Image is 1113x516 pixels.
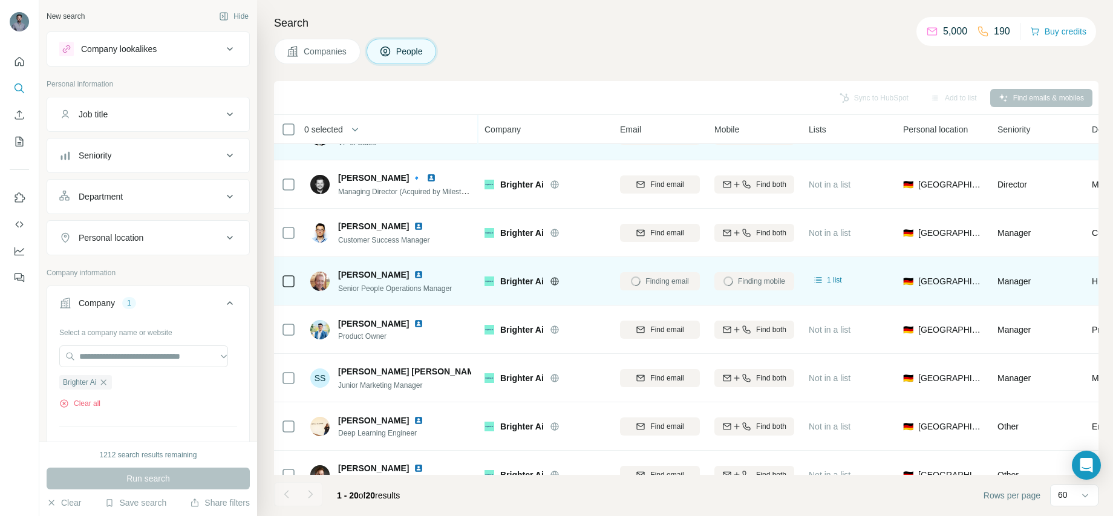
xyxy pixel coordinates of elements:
[756,324,786,335] span: Find both
[650,179,684,190] span: Find email
[809,422,850,431] span: Not in a list
[310,465,330,485] img: Avatar
[903,469,913,481] span: 🇩🇪
[100,449,197,460] div: 1212 search results remaining
[500,275,544,287] span: Brighter Ai
[338,220,409,232] span: [PERSON_NAME]
[338,381,422,390] span: Junior Marketing Manager
[190,497,250,509] button: Share filters
[903,123,968,136] span: Personal location
[997,123,1030,136] span: Seniority
[47,100,249,129] button: Job title
[10,51,29,73] button: Quick start
[500,372,544,384] span: Brighter Ai
[338,428,438,439] span: Deep Learning Engineer
[620,321,700,339] button: Find email
[310,368,330,388] div: SS
[47,289,249,322] button: Company1
[338,414,409,426] span: [PERSON_NAME]
[122,298,136,309] div: 1
[918,227,983,239] span: [GEOGRAPHIC_DATA]
[485,180,494,189] img: Logo of Brighter Ai
[650,227,684,238] span: Find email
[338,186,517,196] span: Managing Director (Acquired by Milestone Systems 🔹)
[485,123,521,136] span: Company
[1092,275,1104,287] span: HR
[756,469,786,480] span: Find both
[620,175,700,194] button: Find email
[500,420,544,433] span: Brighter Ai
[1072,451,1101,480] div: Open Intercom Messenger
[310,417,330,436] img: Avatar
[756,373,786,384] span: Find both
[47,497,81,509] button: Clear
[338,331,438,342] span: Product Owner
[414,270,423,279] img: LinkedIn logo
[63,377,96,388] span: Brighter Ai
[338,172,422,184] span: [PERSON_NAME] 🔹
[809,325,850,335] span: Not in a list
[997,470,1019,480] span: Other
[304,123,343,136] span: 0 selected
[500,469,544,481] span: Brighter Ai
[903,324,913,336] span: 🇩🇪
[10,131,29,152] button: My lists
[918,469,983,481] span: [GEOGRAPHIC_DATA]
[997,373,1031,383] span: Manager
[338,269,409,281] span: [PERSON_NAME]
[756,421,786,432] span: Find both
[714,175,794,194] button: Find both
[997,422,1019,431] span: Other
[485,276,494,286] img: Logo of Brighter Ai
[1058,489,1068,501] p: 60
[59,322,237,338] div: Select a company name or website
[414,463,423,473] img: LinkedIn logo
[485,325,494,335] img: Logo of Brighter Ai
[809,123,826,136] span: Lists
[809,228,850,238] span: Not in a list
[485,228,494,238] img: Logo of Brighter Ai
[310,272,330,291] img: Avatar
[903,275,913,287] span: 🇩🇪
[47,267,250,278] p: Company information
[59,398,100,409] button: Clear all
[485,373,494,383] img: Logo of Brighter Ai
[10,214,29,235] button: Use Surfe API
[997,325,1031,335] span: Manager
[310,320,330,339] img: Avatar
[359,491,366,500] span: of
[79,297,115,309] div: Company
[396,45,424,57] span: People
[79,149,111,162] div: Seniority
[414,319,423,328] img: LinkedIn logo
[1030,23,1086,40] button: Buy credits
[809,470,850,480] span: Not in a list
[338,462,409,474] span: [PERSON_NAME]
[903,178,913,191] span: 🇩🇪
[79,232,143,244] div: Personal location
[211,7,257,25] button: Hide
[903,420,913,433] span: 🇩🇪
[756,179,786,190] span: Find both
[918,324,983,336] span: [GEOGRAPHIC_DATA]
[650,469,684,480] span: Find email
[10,104,29,126] button: Enrich CSV
[997,180,1027,189] span: Director
[903,372,913,384] span: 🇩🇪
[485,470,494,480] img: Logo of Brighter Ai
[714,224,794,242] button: Find both
[47,182,249,211] button: Department
[47,141,249,170] button: Seniority
[274,15,1098,31] h4: Search
[997,228,1031,238] span: Manager
[338,236,429,244] span: Customer Success Manager
[918,420,983,433] span: [GEOGRAPHIC_DATA]
[918,275,983,287] span: [GEOGRAPHIC_DATA]
[500,324,544,336] span: Brighter Ai
[338,284,452,293] span: Senior People Operations Manager
[337,491,359,500] span: 1 - 20
[10,187,29,209] button: Use Surfe on LinkedIn
[714,369,794,387] button: Find both
[366,491,376,500] span: 20
[310,223,330,243] img: Avatar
